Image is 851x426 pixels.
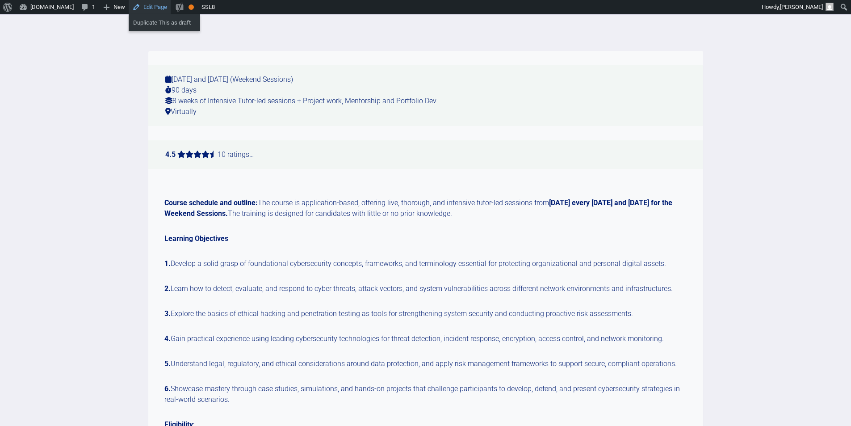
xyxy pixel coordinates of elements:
p: Gain practical experience using leading cybersecurity technologies for threat detection, incident... [164,333,687,344]
strong: Learning Objectives [164,234,228,243]
p: The course is application-based, offering live, thorough, and intensive tutor-led sessions from T... [164,198,687,219]
span: [PERSON_NAME] [780,4,823,10]
strong: 4. [164,334,171,343]
strong: 1. [164,259,171,268]
div: OK [189,4,194,10]
p: [DATE] and [DATE] (Weekend Sessions) 90 days 8 weeks of Intensive Tutor-led sessions + Project wo... [148,65,703,126]
p: 10 ratings… [148,140,703,169]
strong: 6. [164,384,171,393]
p: Showcase mastery through case studies, simulations, and hands-on projects that challenge particip... [164,384,687,405]
strong: Course schedule and outline: [164,198,258,207]
strong: 2. [164,284,171,293]
strong: 4.5 [165,150,176,159]
strong: 5. [164,359,171,368]
p: Explore the basics of ethical hacking and penetration testing as tools for strengthening system s... [164,308,687,319]
a: Duplicate This as draft [129,17,200,29]
strong: 3. [164,309,171,318]
p: Learn how to detect, evaluate, and respond to cyber threats, attack vectors, and system vulnerabi... [164,283,687,294]
p: Understand legal, regulatory, and ethical considerations around data protection, and apply risk m... [164,359,687,369]
p: Develop a solid grasp of foundational cybersecurity concepts, frameworks, and terminology essenti... [164,258,687,269]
